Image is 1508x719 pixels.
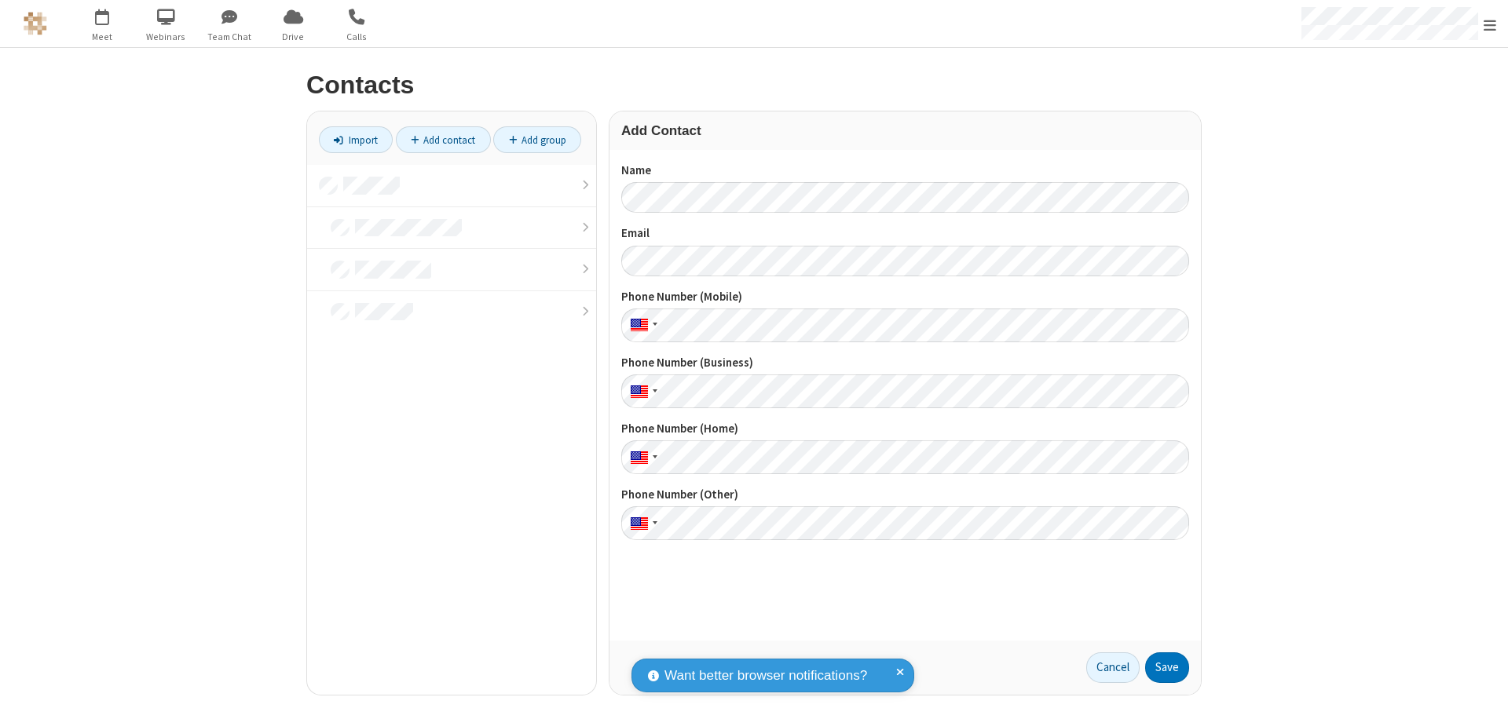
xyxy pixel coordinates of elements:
div: United States: + 1 [621,308,662,342]
span: Team Chat [200,30,259,44]
div: United States: + 1 [621,440,662,474]
span: Drive [264,30,323,44]
label: Phone Number (Home) [621,420,1189,438]
a: Add contact [396,126,491,153]
a: Import [319,126,393,153]
div: United States: + 1 [621,374,662,408]
label: Phone Number (Business) [621,354,1189,372]
h3: Add Contact [621,123,1189,138]
span: Calls [328,30,386,44]
button: Save [1145,652,1189,684]
img: QA Selenium DO NOT DELETE OR CHANGE [24,12,47,35]
span: Webinars [137,30,196,44]
a: Add group [493,126,581,153]
div: United States: + 1 [621,506,662,540]
a: Cancel [1086,652,1140,684]
span: Meet [73,30,132,44]
h2: Contacts [306,71,1202,99]
label: Email [621,224,1189,243]
label: Phone Number (Other) [621,486,1189,504]
label: Name [621,162,1189,180]
label: Phone Number (Mobile) [621,288,1189,306]
span: Want better browser notifications? [664,666,867,686]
